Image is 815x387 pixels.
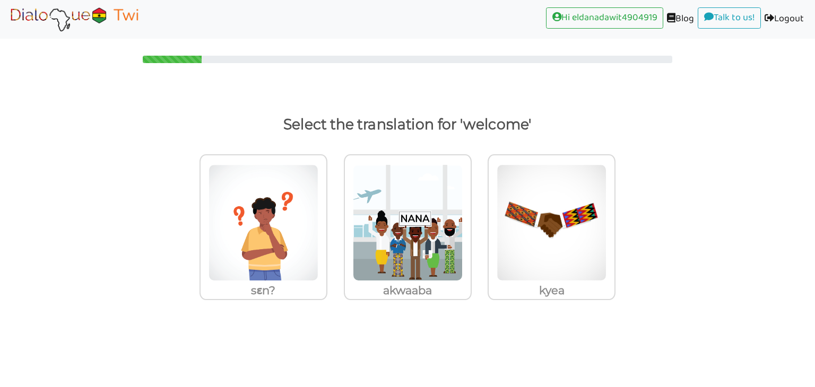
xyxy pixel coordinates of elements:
a: Blog [663,7,698,31]
img: Select Course Page [7,6,141,32]
p: kyea [489,281,614,300]
a: Hi eldanadawit4904919 [546,7,663,29]
a: Logout [761,7,808,31]
img: greetings.jpg [497,164,606,281]
img: akwaaba-named-common3.png [353,164,463,281]
p: Select the translation for 'welcome' [20,112,794,137]
p: akwaaba [345,281,471,300]
img: how.png [209,164,318,281]
a: Talk to us! [698,7,761,29]
p: sɛn? [201,281,326,300]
